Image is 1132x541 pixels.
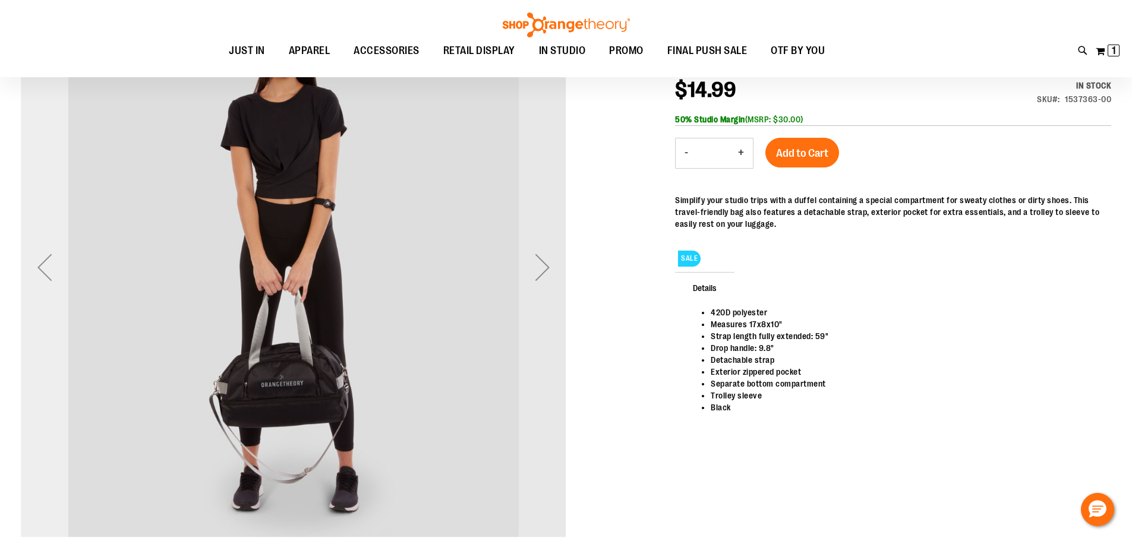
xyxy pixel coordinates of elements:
[675,194,1111,230] div: Simplify your studio trips with a duffel containing a special compartment for sweaty clothes or d...
[711,378,1099,390] li: Separate bottom compartment
[229,37,265,64] span: JUST IN
[501,12,632,37] img: Shop Orangetheory
[527,37,598,65] a: IN STUDIO
[1065,93,1111,105] div: 1537363-00
[711,354,1099,366] li: Detachable strap
[1037,80,1111,91] div: Availability
[597,37,655,65] a: PROMO
[771,37,825,64] span: OTF BY YOU
[776,147,828,160] span: Add to Cart
[1081,493,1114,526] button: Hello, have a question? Let’s chat.
[676,138,697,168] button: Decrease product quantity
[711,401,1099,413] li: Black
[1037,94,1060,104] strong: SKU
[655,37,759,65] a: FINAL PUSH SALE
[1112,45,1116,56] span: 1
[342,37,431,64] a: ACCESSORIES
[289,37,330,64] span: APPAREL
[1076,81,1111,90] span: In stock
[354,37,420,64] span: ACCESSORIES
[711,306,1099,318] li: 420D polyester
[675,113,1111,125] div: (MSRP: $30.00)
[711,390,1099,401] li: Trolley sleeve
[675,272,734,303] span: Details
[711,318,1099,330] li: Measures 17x8x10"
[431,37,527,65] a: RETAIL DISPLAY
[217,37,277,65] a: JUST IN
[443,37,515,64] span: RETAIL DISPLAY
[711,342,1099,354] li: Drop handle: 9.8"
[729,138,753,168] button: Increase product quantity
[697,139,729,167] input: Product quantity
[765,138,839,167] button: Add to Cart
[539,37,586,64] span: IN STUDIO
[711,330,1099,342] li: Strap length fully extended: 59"
[675,115,745,124] b: 50% Studio Margin
[609,37,644,64] span: PROMO
[667,37,748,64] span: FINAL PUSH SALE
[277,37,342,65] a: APPAREL
[711,366,1099,378] li: Exterior zippered pocket
[675,78,736,102] span: $14.99
[678,251,701,267] span: SALE
[759,37,837,65] a: OTF BY YOU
